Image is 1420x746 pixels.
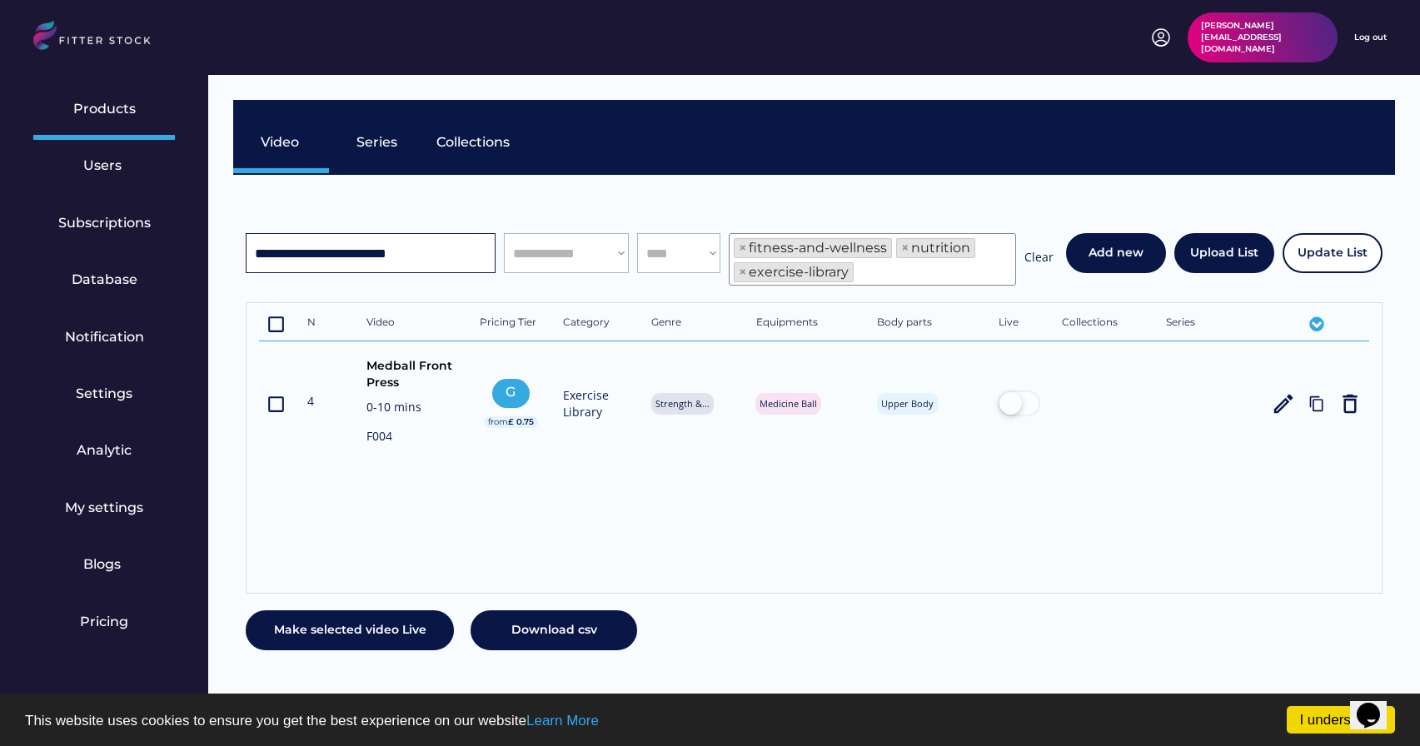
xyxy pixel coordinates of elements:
[756,316,856,332] div: Equipments
[80,613,128,631] div: Pricing
[496,383,526,401] div: G
[480,316,542,332] div: Pricing Tier
[655,397,710,410] div: Strength &...
[1024,249,1054,270] div: Clear
[1066,233,1166,273] button: Add new
[1174,233,1274,273] button: Upload List
[83,555,125,574] div: Blogs
[266,393,286,414] text: crop_din
[366,316,458,332] div: Video
[307,316,345,332] div: N
[266,314,286,335] text: crop_din
[651,316,735,332] div: Genre
[1166,316,1249,332] div: Series
[266,391,286,416] button: crop_din
[526,713,599,729] a: Learn More
[65,499,143,517] div: My settings
[739,266,747,279] span: ×
[25,714,1395,728] p: This website uses cookies to ensure you get the best experience on our website
[508,416,534,428] div: £ 0.75
[366,358,458,390] div: Medball Front Press
[760,397,817,410] div: Medicine Ball
[356,133,398,152] div: Series
[307,393,345,410] div: 4
[999,316,1040,332] div: Live
[246,610,454,650] button: Make selected video Live
[471,610,637,650] button: Download csv
[1283,233,1383,273] button: Update List
[83,157,125,175] div: Users
[563,316,630,332] div: Category
[73,100,136,118] div: Products
[261,133,302,152] div: Video
[734,262,854,282] li: exercise-library
[1287,706,1395,734] a: I understand!
[1338,391,1363,416] button: delete_outline
[1151,27,1171,47] img: profile-circle.svg
[896,238,975,258] li: nutrition
[77,441,132,460] div: Analytic
[1271,391,1296,416] button: edit
[1062,316,1145,332] div: Collections
[881,397,934,410] div: Upper Body
[366,428,458,449] div: F004
[734,238,892,258] li: fitness-and-wellness
[877,316,977,332] div: Body parts
[76,385,132,403] div: Settings
[366,399,458,420] div: 0-10 mins
[488,416,508,428] div: from
[72,271,137,289] div: Database
[1201,20,1324,55] div: [PERSON_NAME][EMAIL_ADDRESS][DOMAIN_NAME]
[65,328,144,346] div: Notification
[739,241,747,255] span: ×
[901,241,909,255] span: ×
[266,311,286,336] button: crop_din
[1354,32,1387,43] div: Log out
[58,214,151,232] div: Subscriptions
[1350,679,1403,729] iframe: chat widget
[563,387,630,420] div: Exercise Library
[33,21,165,55] img: LOGO.svg
[436,133,510,152] div: Collections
